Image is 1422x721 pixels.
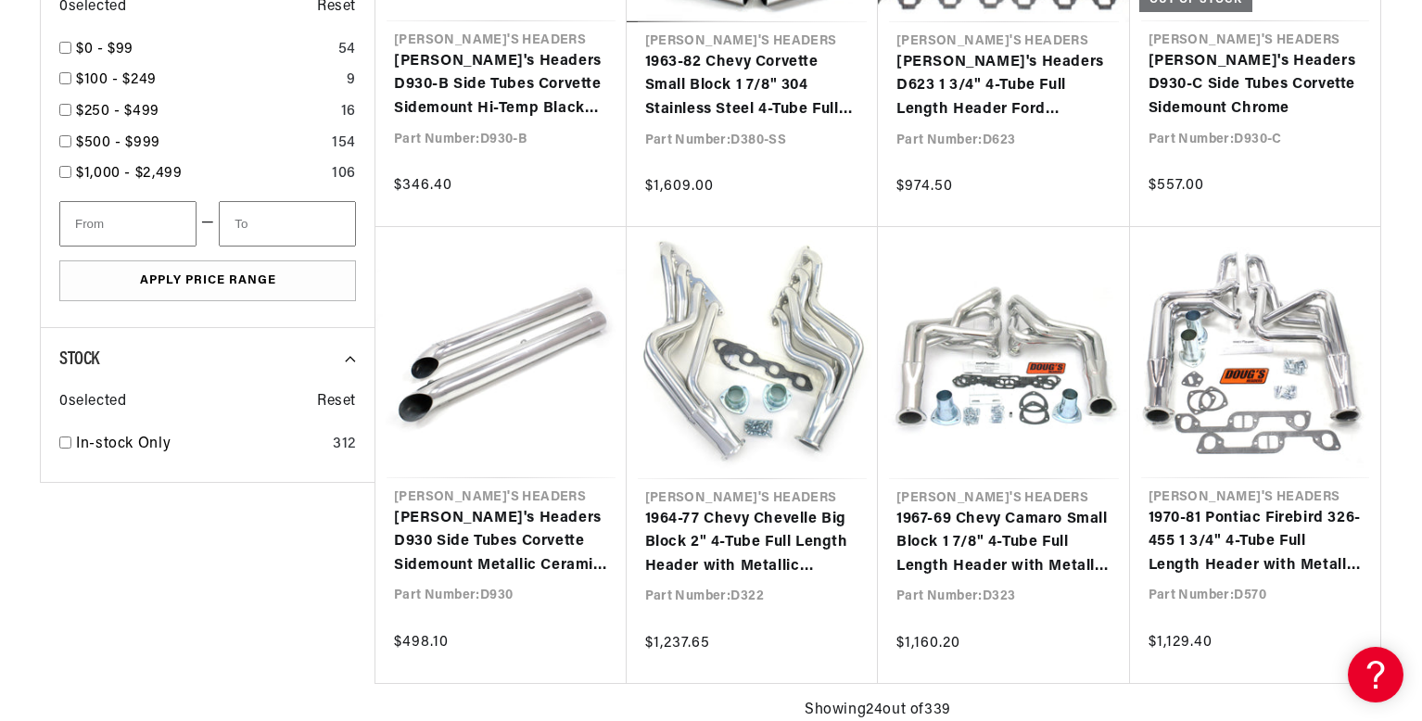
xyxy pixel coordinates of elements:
[341,100,356,124] div: 16
[219,201,356,247] input: To
[76,72,157,87] span: $100 - $249
[333,433,356,457] div: 312
[59,201,197,247] input: From
[59,350,99,369] span: Stock
[76,135,160,150] span: $500 - $999
[332,132,356,156] div: 154
[394,507,608,578] a: [PERSON_NAME]'s Headers D930 Side Tubes Corvette Sidemount Metallic Ceramic Coating
[332,162,356,186] div: 106
[76,42,133,57] span: $0 - $99
[347,69,356,93] div: 9
[1149,50,1363,121] a: [PERSON_NAME]'s Headers D930-C Side Tubes Corvette Sidemount Chrome
[645,51,860,122] a: 1963-82 Chevy Corvette Small Block 1 7/8" 304 Stainless Steel 4-Tube Full Length Sidemount Header
[59,390,126,414] span: 0 selected
[317,390,356,414] span: Reset
[76,104,159,119] span: $250 - $499
[645,508,860,579] a: 1964-77 Chevy Chevelle Big Block 2" 4-Tube Full Length Header with Metallic Ceramic Coating
[1149,507,1363,578] a: 1970-81 Pontiac Firebird 326-455 1 3/4" 4-Tube Full Length Header with Metallic Ceramic Coating
[896,51,1111,122] a: [PERSON_NAME]'s Headers D623 1 3/4" 4-Tube Full Length Header Ford Mustang 64-73 Cougar 67-68 Fai...
[59,260,356,302] button: Apply Price Range
[76,433,325,457] a: In-stock Only
[338,38,356,62] div: 54
[201,211,215,235] span: —
[896,508,1111,579] a: 1967-69 Chevy Camaro Small Block 1 7/8" 4-Tube Full Length Header with Metallic Ceramic Coating
[394,50,608,121] a: [PERSON_NAME]'s Headers D930-B Side Tubes Corvette Sidemount Hi-Temp Black Coating
[76,166,183,181] span: $1,000 - $2,499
